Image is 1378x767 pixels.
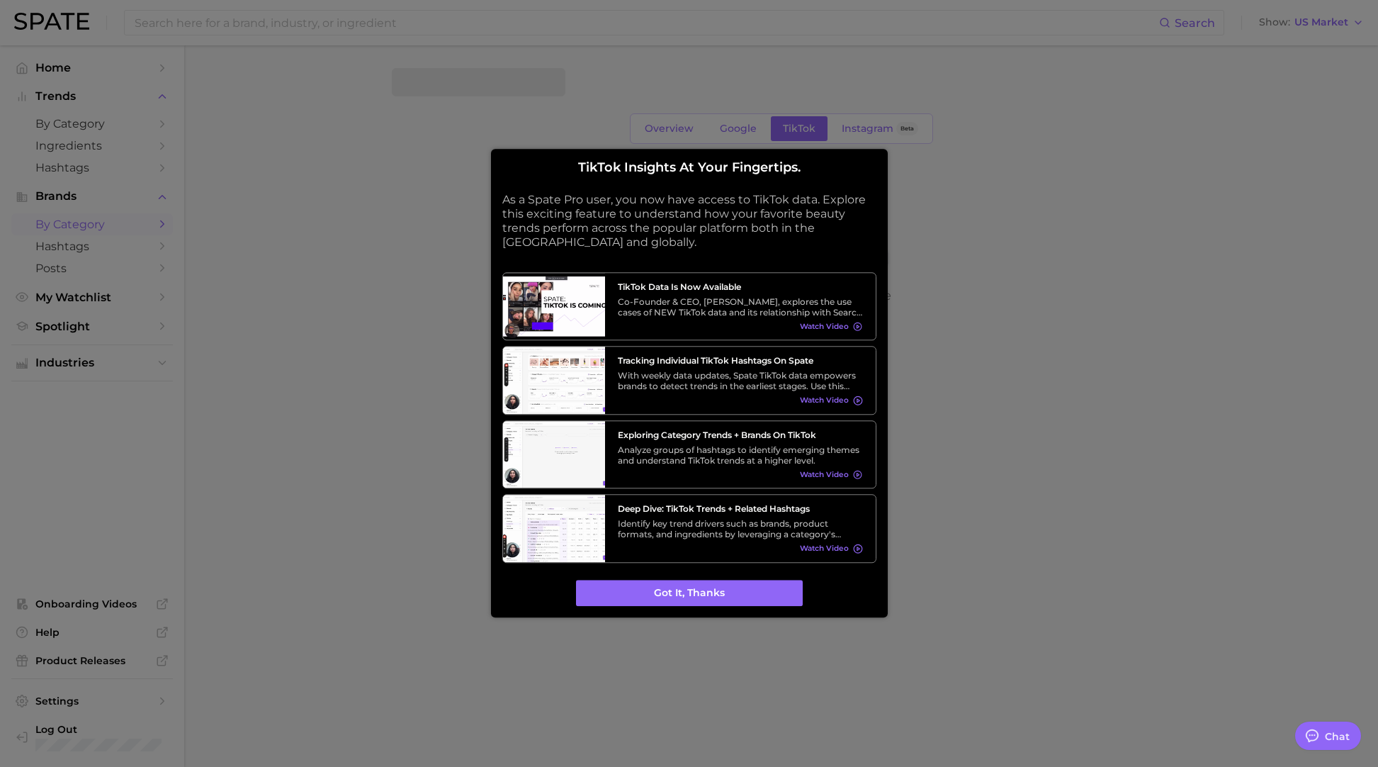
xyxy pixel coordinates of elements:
[618,444,863,466] div: Analyze groups of hashtags to identify emerging themes and understand TikTok trends at a higher l...
[576,580,803,607] button: Got it, thanks
[502,346,876,415] a: Tracking Individual TikTok Hashtags on SpateWith weekly data updates, Spate TikTok data empowers ...
[618,370,863,391] div: With weekly data updates, Spate TikTok data empowers brands to detect trends in the earliest stag...
[800,544,849,554] span: Watch Video
[800,396,849,405] span: Watch Video
[502,272,876,341] a: TikTok data is now availableCo-Founder & CEO, [PERSON_NAME], explores the use cases of NEW TikTok...
[502,160,876,176] h2: TikTok insights at your fingertips.
[618,430,863,440] h3: Exploring Category Trends + Brands on TikTok
[502,494,876,563] a: Deep Dive: TikTok Trends + Related HashtagsIdentify key trend drivers such as brands, product for...
[502,420,876,489] a: Exploring Category Trends + Brands on TikTokAnalyze groups of hashtags to identify emerging theme...
[618,355,863,366] h3: Tracking Individual TikTok Hashtags on Spate
[502,193,876,250] p: As a Spate Pro user, you now have access to TikTok data. Explore this exciting feature to underst...
[618,281,863,292] h3: TikTok data is now available
[618,296,863,318] div: Co-Founder & CEO, [PERSON_NAME], explores the use cases of NEW TikTok data and its relationship w...
[618,518,863,539] div: Identify key trend drivers such as brands, product formats, and ingredients by leveraging a categ...
[618,503,863,514] h3: Deep Dive: TikTok Trends + Related Hashtags
[800,322,849,331] span: Watch Video
[800,470,849,479] span: Watch Video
